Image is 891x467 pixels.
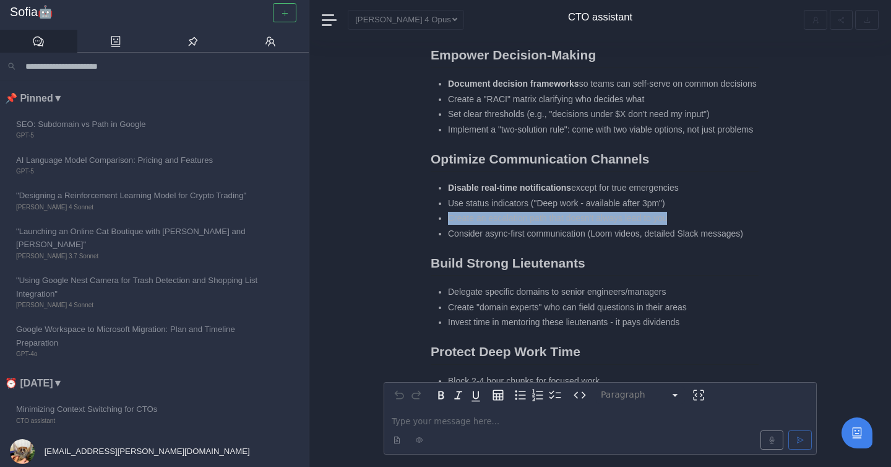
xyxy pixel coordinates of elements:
[448,227,759,240] li: Consider async-first communication (Loom videos, detailed Slack messages)
[431,344,580,359] strong: Protect Deep Work Time
[431,256,585,270] strong: Build Strong Lieutenants
[448,301,759,314] li: Create "domain experts" who can field questions in their areas
[5,375,309,391] li: ⏰ [DATE] ▼
[512,386,564,404] div: toggle group
[448,286,759,299] li: Delegate specific domains to senior engineers/managers
[16,349,265,359] span: GPT-4o
[448,123,759,136] li: Implement a "two-solution rule": come with two viable options, not just problems
[16,225,265,251] span: "Launching an Online Cat Boutique with [PERSON_NAME] and [PERSON_NAME]"
[16,323,265,349] span: Google Workspace to Microsoft Migration: Plan and Timeline Preparation
[448,108,759,121] li: Set clear thresholds (e.g., "decisions under $X don't need my input")
[467,386,484,404] button: Underline
[16,167,265,177] span: GPT-5
[16,251,265,261] span: [PERSON_NAME] 3.7 Sonnet
[448,77,759,90] li: so teams can self-serve on common decisions
[42,447,250,456] span: [EMAIL_ADDRESS][PERSON_NAME][DOMAIN_NAME]
[448,375,759,388] li: Block 2-4 hour chunks for focused work
[16,131,265,141] span: GPT-5
[448,197,759,210] li: Use status indicators ("Deep work - available after 3pm")
[448,316,759,329] li: Invest time in mentoring these lieutenants - it pays dividends
[16,154,265,167] span: AI Language Model Comparison: Pricing and Features
[450,386,467,404] button: Italic
[512,386,529,404] button: Bulleted list
[448,181,759,194] li: except for true emergencies
[16,118,265,131] span: SEO: Subdomain vs Path in Google
[448,93,759,106] li: Create a "RACI" matrix clarifying who decides what
[16,300,265,310] span: [PERSON_NAME] 4 Sonnet
[431,152,650,166] strong: Optimize Communication Channels
[16,403,265,416] span: Minimizing Context Switching for CTOs
[433,386,450,404] button: Bold
[5,90,309,107] li: 📌 Pinned ▼
[384,408,816,454] div: editable markdown
[20,58,301,75] input: Search conversations
[16,416,265,426] span: CTO assistant
[448,183,571,193] strong: Disable real-time notifications
[568,11,632,24] h4: CTO assistant
[16,189,265,202] span: "Designing a Reinforcement Learning Model for Crypto Trading"
[546,386,564,404] button: Check list
[16,203,265,212] span: [PERSON_NAME] 4 Sonnet
[10,5,299,20] a: Sofia🤖
[529,386,546,404] button: Numbered list
[448,212,759,225] li: Create an escalation path that doesn't always lead to you
[448,79,579,89] strong: Document decision frameworks
[431,48,596,62] strong: Empower Decision-Making
[596,386,685,404] button: Block type
[16,274,265,300] span: "Using Google Nest Camera for Trash Detection and Shopping List Integration"
[571,386,588,404] button: Inline code format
